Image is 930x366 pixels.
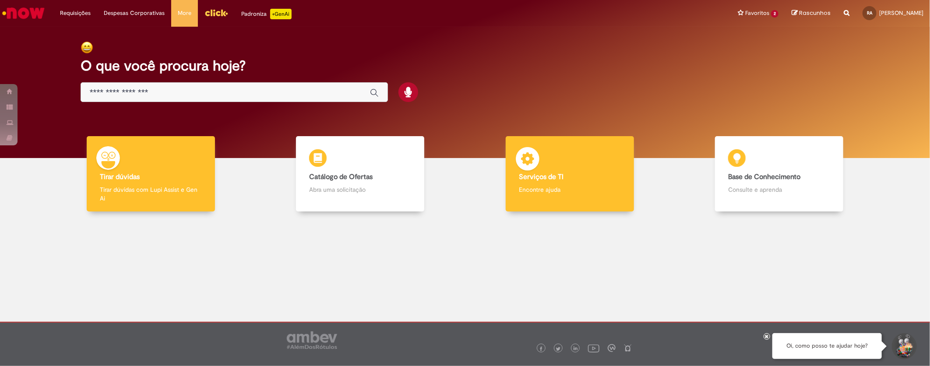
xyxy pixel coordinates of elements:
[879,9,923,17] span: [PERSON_NAME]
[1,4,46,22] img: ServiceNow
[465,136,675,212] a: Serviços de TI Encontre ajuda
[287,331,337,349] img: logo_footer_ambev_rotulo_gray.png
[46,136,256,212] a: Tirar dúvidas Tirar dúvidas com Lupi Assist e Gen Ai
[608,344,616,352] img: logo_footer_workplace.png
[675,136,884,212] a: Base de Conhecimento Consulte e aprenda
[519,185,621,194] p: Encontre ajuda
[728,172,800,181] b: Base de Conhecimento
[104,9,165,18] span: Despesas Corporativas
[256,136,465,212] a: Catálogo de Ofertas Abra uma solicitação
[60,9,91,18] span: Requisições
[100,185,202,203] p: Tirar dúvidas com Lupi Assist e Gen Ai
[728,185,830,194] p: Consulte e aprenda
[100,172,140,181] b: Tirar dúvidas
[81,58,849,74] h2: O que você procura hoje?
[178,9,191,18] span: More
[81,41,93,54] img: happy-face.png
[588,342,599,354] img: logo_footer_youtube.png
[519,172,564,181] b: Serviços de TI
[241,9,292,19] div: Padroniza
[539,347,543,351] img: logo_footer_facebook.png
[772,333,882,359] div: Oi, como posso te ajudar hoje?
[624,344,632,352] img: logo_footer_naosei.png
[270,9,292,19] p: +GenAi
[556,347,560,351] img: logo_footer_twitter.png
[574,346,578,352] img: logo_footer_linkedin.png
[792,9,831,18] a: Rascunhos
[891,333,917,359] button: Iniciar Conversa de Suporte
[745,9,769,18] span: Favoritos
[309,172,373,181] b: Catálogo de Ofertas
[771,10,779,18] span: 2
[867,10,872,16] span: RA
[204,6,228,19] img: click_logo_yellow_360x200.png
[799,9,831,17] span: Rascunhos
[309,185,411,194] p: Abra uma solicitação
